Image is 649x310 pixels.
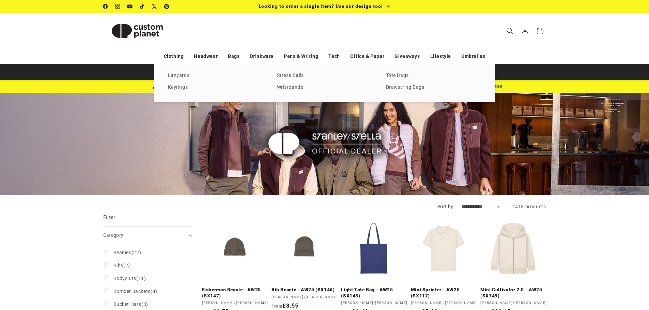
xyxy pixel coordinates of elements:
[113,262,130,268] span: (2)
[168,71,263,80] a: Lanyards
[113,301,142,307] span: Bucket Hats
[101,13,174,49] a: Custom Planet
[461,50,485,62] a: Umbrellas
[341,287,407,299] a: Light Tote Bag - AW25 (SX148)
[113,276,136,281] span: Bodysuits
[411,287,477,299] a: Mini Sprinter - AW25 (SX117)
[259,3,383,9] span: Looking to order a single item? Use our design tool
[284,50,318,62] a: Pens & Writing
[328,50,340,62] a: Tech
[103,232,124,238] span: Category
[113,275,146,281] span: (11)
[103,214,117,222] h2: Filter:
[228,50,239,62] a: Bags
[113,250,132,255] span: Beanies
[103,16,171,46] img: Custom Planet
[480,287,547,299] a: Mini Cultivator 2.0 - AW25 (SX749)
[430,50,451,62] a: Lifestyle
[113,263,123,268] span: Bibs
[168,83,263,92] a: Keyrings
[113,249,141,256] span: (22)
[272,287,338,293] a: Rib Beanie - AW25 (SX146)
[395,50,420,62] a: Giveaways
[113,288,157,294] span: (4)
[113,301,148,307] span: (3)
[437,204,454,209] label: Sort by:
[202,287,268,299] a: Fisherman Beanie - AW25 (SX147)
[512,204,546,209] span: 1418 products
[250,50,274,62] a: Drinkware
[277,83,372,92] a: Wristbands
[113,289,151,294] span: Bomber Jackets
[164,50,184,62] a: Clothing
[194,50,218,62] a: Headwear
[350,50,384,62] a: Office & Paper
[386,83,481,92] a: Drawstring Bags
[277,71,372,80] a: Stress Balls
[103,227,192,244] summary: Category (0 selected)
[386,71,481,80] a: Tote Bags
[503,23,517,38] summary: Search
